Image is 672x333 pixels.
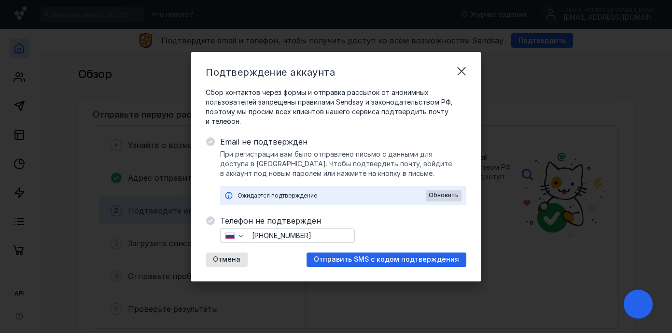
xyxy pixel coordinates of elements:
[220,136,466,147] span: Email не подтвержден
[307,253,466,267] button: Отправить SMS с кодом подтверждения
[220,215,466,226] span: Телефон не подтвержден
[220,149,466,178] span: При регистрации вам было отправлено письмо с данными для доступа в [GEOGRAPHIC_DATA]. Чтобы подтв...
[213,255,240,264] span: Отмена
[426,190,462,201] button: Обновить
[314,255,459,264] span: Отправить SMS с кодом подтверждения
[206,253,248,267] button: Отмена
[206,88,466,126] span: Сбор контактов через формы и отправка рассылок от анонимных пользователей запрещены правилами Sen...
[429,192,459,199] span: Обновить
[206,67,335,78] span: Подтверждение аккаунта
[238,191,426,200] div: Ожидается подтверждение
